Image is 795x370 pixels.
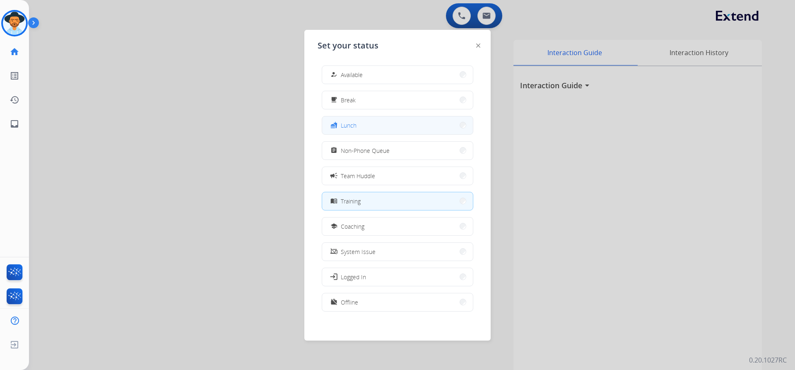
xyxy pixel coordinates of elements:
[10,71,19,81] mat-icon: list_alt
[476,44,480,48] img: close-button
[10,47,19,57] mat-icon: home
[322,268,473,286] button: Logged In
[341,197,361,206] span: Training
[3,12,26,35] img: avatar
[330,299,337,306] mat-icon: work_off
[341,121,357,130] span: Lunch
[322,142,473,160] button: Non-Phone Queue
[341,70,363,79] span: Available
[10,95,19,105] mat-icon: history
[322,91,473,109] button: Break
[322,243,473,261] button: System Issue
[330,71,337,78] mat-icon: how_to_reg
[330,147,337,154] mat-icon: assignment
[341,222,364,231] span: Coaching
[322,293,473,311] button: Offline
[322,167,473,185] button: Team Huddle
[330,198,337,205] mat-icon: menu_book
[322,192,473,210] button: Training
[330,273,338,281] mat-icon: login
[341,172,375,180] span: Team Huddle
[322,218,473,235] button: Coaching
[341,96,356,104] span: Break
[322,66,473,84] button: Available
[322,116,473,134] button: Lunch
[341,247,376,256] span: System Issue
[330,223,337,230] mat-icon: school
[330,122,337,129] mat-icon: fastfood
[749,355,787,365] p: 0.20.1027RC
[330,248,337,255] mat-icon: phonelink_off
[341,273,366,281] span: Logged In
[341,146,390,155] span: Non-Phone Queue
[330,97,337,104] mat-icon: free_breakfast
[318,40,378,51] span: Set your status
[10,119,19,129] mat-icon: inbox
[341,298,358,307] span: Offline
[330,172,338,180] mat-icon: campaign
